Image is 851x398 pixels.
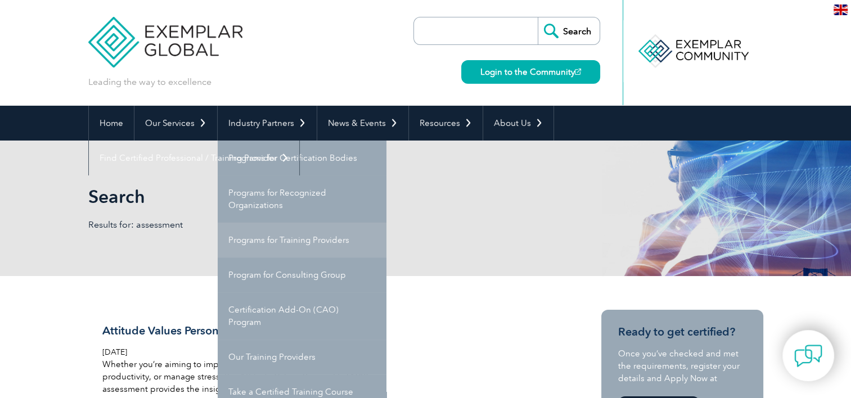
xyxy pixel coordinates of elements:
[575,69,581,75] img: open_square.png
[218,292,386,340] a: Certification Add-On (CAO) Program
[834,4,848,15] img: en
[317,106,408,141] a: News & Events
[218,106,317,141] a: Industry Partners
[88,186,520,207] h1: Search
[218,141,386,175] a: Programs for Certification Bodies
[218,223,386,257] a: Programs for Training Providers
[102,358,369,395] p: Whether you’re aiming to improve communication, increase productivity, or manage stress, the Atti...
[88,219,426,231] p: Results for: assessment
[794,342,822,370] img: contact-chat.png
[102,347,127,357] span: [DATE]
[483,106,553,141] a: About Us
[102,324,369,338] h3: Attitude Values Personality Assessment
[618,347,746,385] p: Once you’ve checked and met the requirements, register your details and Apply Now at
[88,76,211,88] p: Leading the way to excellence
[218,175,386,223] a: Programs for Recognized Organizations
[218,340,386,374] a: Our Training Providers
[134,106,217,141] a: Our Services
[218,257,386,292] a: Program for Consulting Group
[409,106,483,141] a: Resources
[538,17,600,44] input: Search
[89,141,299,175] a: Find Certified Professional / Training Provider
[618,325,746,339] h3: Ready to get certified?
[461,60,600,84] a: Login to the Community
[89,106,134,141] a: Home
